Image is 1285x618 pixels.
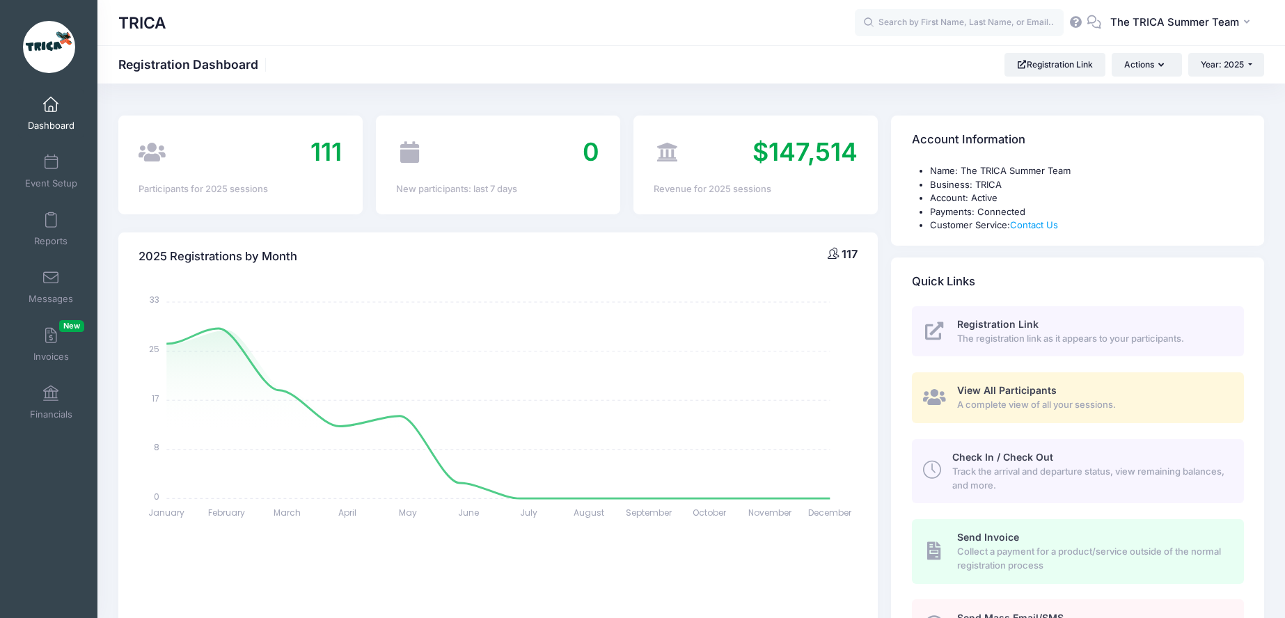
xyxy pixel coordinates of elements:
[149,507,185,518] tspan: January
[396,182,599,196] div: New participants: last 7 days
[1201,59,1244,70] span: Year: 2025
[912,262,975,301] h4: Quick Links
[1010,219,1058,230] a: Contact Us
[748,507,792,518] tspan: November
[930,205,1244,219] li: Payments: Connected
[18,147,84,196] a: Event Setup
[930,178,1244,192] li: Business: TRICA
[1004,53,1105,77] a: Registration Link
[520,507,537,518] tspan: July
[399,507,417,518] tspan: May
[29,293,73,305] span: Messages
[139,182,342,196] div: Participants for 2025 sessions
[952,465,1228,492] span: Track the arrival and departure status, view remaining balances, and more.
[1112,53,1181,77] button: Actions
[209,507,246,518] tspan: February
[152,392,160,404] tspan: 17
[912,306,1244,357] a: Registration Link The registration link as it appears to your participants.
[957,531,1019,543] span: Send Invoice
[150,343,160,355] tspan: 25
[33,351,69,363] span: Invoices
[274,507,301,518] tspan: March
[930,191,1244,205] li: Account: Active
[957,384,1057,396] span: View All Participants
[693,507,727,518] tspan: October
[155,441,160,453] tspan: 8
[18,262,84,311] a: Messages
[59,320,84,332] span: New
[458,507,479,518] tspan: June
[626,507,673,518] tspan: September
[118,7,166,39] h1: TRICA
[23,21,75,73] img: TRICA
[957,318,1039,330] span: Registration Link
[583,136,599,167] span: 0
[18,205,84,253] a: Reports
[957,398,1228,412] span: A complete view of all your sessions.
[930,219,1244,232] li: Customer Service:
[18,378,84,427] a: Financials
[957,545,1228,572] span: Collect a payment for a product/service outside of the normal registration process
[18,320,84,369] a: InvoicesNew
[912,519,1244,583] a: Send Invoice Collect a payment for a product/service outside of the normal registration process
[34,235,68,247] span: Reports
[310,136,342,167] span: 111
[139,237,297,276] h4: 2025 Registrations by Month
[855,9,1064,37] input: Search by First Name, Last Name, or Email...
[118,57,270,72] h1: Registration Dashboard
[155,490,160,502] tspan: 0
[912,120,1025,160] h4: Account Information
[18,89,84,138] a: Dashboard
[1101,7,1264,39] button: The TRICA Summer Team
[150,294,160,306] tspan: 33
[1110,15,1239,30] span: The TRICA Summer Team
[842,247,858,261] span: 117
[809,507,853,518] tspan: December
[912,439,1244,503] a: Check In / Check Out Track the arrival and departure status, view remaining balances, and more.
[752,136,858,167] span: $147,514
[952,451,1053,463] span: Check In / Check Out
[25,177,77,189] span: Event Setup
[912,372,1244,423] a: View All Participants A complete view of all your sessions.
[30,409,72,420] span: Financials
[28,120,74,132] span: Dashboard
[654,182,857,196] div: Revenue for 2025 sessions
[339,507,357,518] tspan: April
[930,164,1244,178] li: Name: The TRICA Summer Team
[1188,53,1264,77] button: Year: 2025
[957,332,1228,346] span: The registration link as it appears to your participants.
[574,507,604,518] tspan: August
